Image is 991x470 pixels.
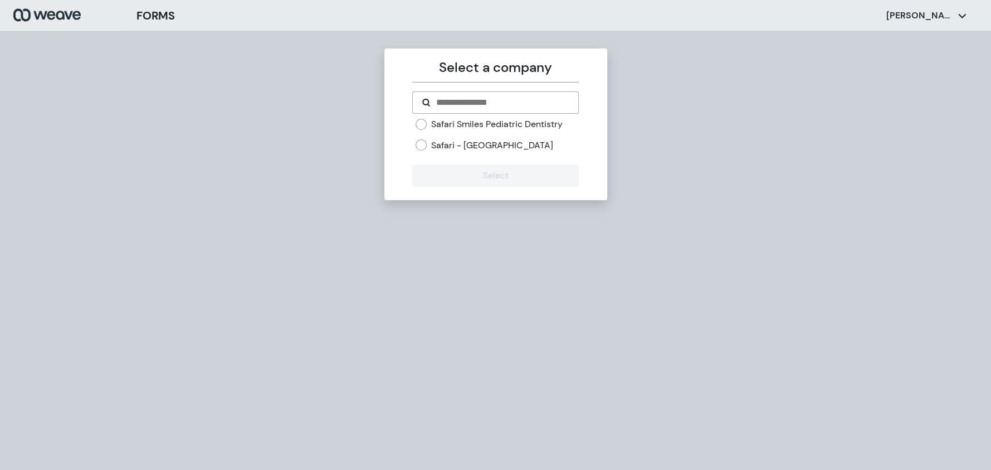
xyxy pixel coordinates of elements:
h3: FORMS [136,7,175,24]
button: Select [412,164,579,187]
label: Safari Smiles Pediatric Dentistry [431,118,563,130]
label: Safari - [GEOGRAPHIC_DATA] [431,139,553,152]
p: Select a company [412,57,579,77]
p: [PERSON_NAME] [886,9,953,22]
input: Search [435,96,569,109]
